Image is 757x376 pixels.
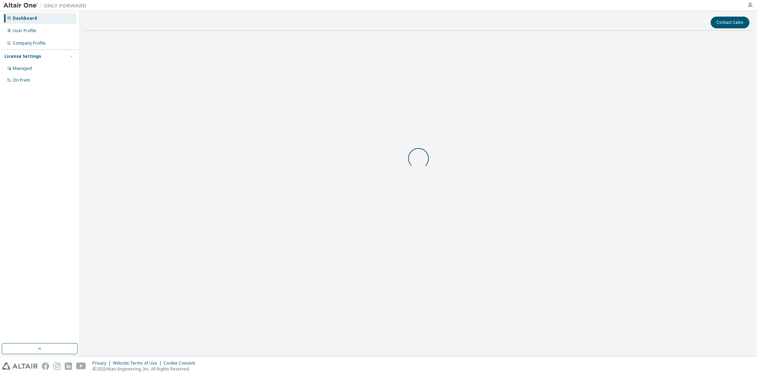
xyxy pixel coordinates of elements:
img: facebook.svg [42,363,49,370]
img: instagram.svg [53,363,61,370]
p: © 2025 Altair Engineering, Inc. All Rights Reserved. [92,366,199,372]
img: linkedin.svg [65,363,72,370]
div: User Profile [13,28,36,34]
div: On Prem [13,77,30,83]
img: Altair One [3,2,90,9]
button: Contact Sales [711,17,749,28]
img: youtube.svg [76,363,86,370]
div: Cookie Consent [164,360,199,366]
img: altair_logo.svg [2,363,38,370]
div: Managed [13,66,32,71]
div: Privacy [92,360,113,366]
div: Company Profile [13,40,46,46]
div: License Settings [4,54,41,59]
div: Dashboard [13,16,37,21]
div: Website Terms of Use [113,360,164,366]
